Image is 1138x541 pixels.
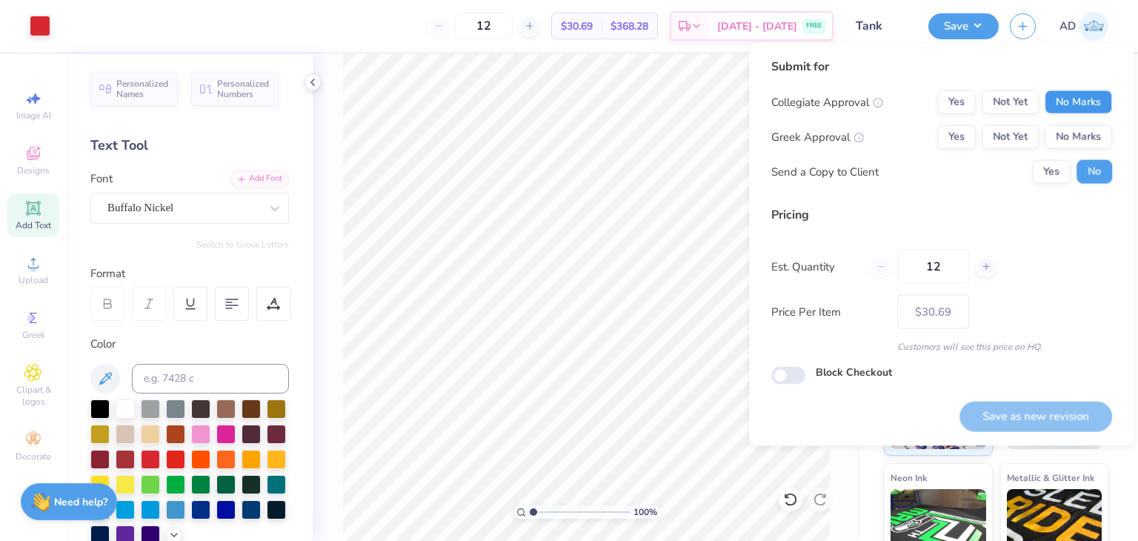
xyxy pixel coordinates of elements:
label: Font [90,170,113,187]
div: Send a Copy to Client [771,163,879,180]
div: Collegiate Approval [771,93,883,110]
span: $30.69 [561,19,593,34]
span: [DATE] - [DATE] [717,19,797,34]
a: AD [1059,12,1108,41]
span: Add Text [16,219,51,231]
span: 100 % [633,505,657,519]
strong: Need help? [54,495,107,509]
label: Price Per Item [771,303,886,320]
input: Untitled Design [845,11,917,41]
button: Not Yet [982,90,1039,114]
div: Text Tool [90,136,289,156]
span: Personalized Names [116,79,169,99]
span: Greek [22,329,45,341]
img: Anjali Dilish [1079,12,1108,41]
span: Designs [17,165,50,176]
div: Greek Approval [771,128,864,145]
span: Upload [19,274,48,286]
button: Yes [937,125,976,149]
label: Est. Quantity [771,258,859,275]
button: Yes [937,90,976,114]
span: Decorate [16,451,51,462]
span: Neon Ink [891,470,927,485]
div: Pricing [771,206,1112,224]
input: e.g. 7428 c [132,364,289,394]
span: Image AI [16,110,51,122]
button: Yes [1032,160,1071,184]
label: Block Checkout [816,365,892,380]
div: Color [90,336,289,353]
button: Not Yet [982,125,1039,149]
button: Save [928,13,999,39]
button: Switch to Greek Letters [196,239,289,250]
button: No Marks [1045,90,1112,114]
span: FREE [806,21,822,31]
span: AD [1059,18,1076,35]
div: Format [90,265,290,282]
div: Customers will see this price on HQ. [771,340,1112,354]
div: Add Font [230,170,289,187]
button: No [1077,160,1112,184]
span: $368.28 [610,19,648,34]
input: – – [897,250,969,284]
span: Metallic & Glitter Ink [1007,470,1094,485]
button: No Marks [1045,125,1112,149]
span: Personalized Numbers [217,79,270,99]
div: Submit for [771,58,1112,76]
input: – – [455,13,513,39]
span: Clipart & logos [7,384,59,408]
